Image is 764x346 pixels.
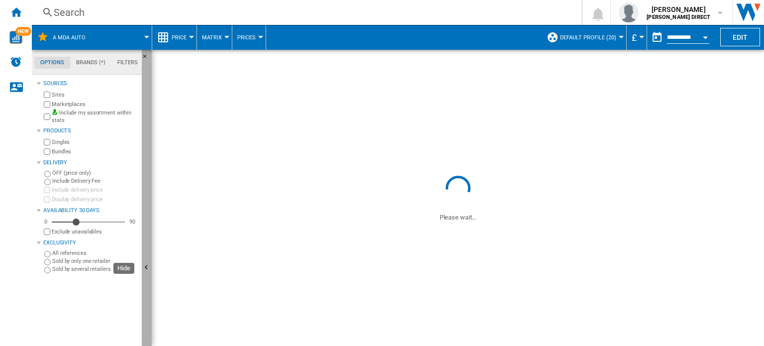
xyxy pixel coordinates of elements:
[172,34,187,41] span: Price
[52,177,138,185] label: Include Delivery Fee
[560,25,621,50] button: Default profile (20)
[70,57,111,69] md-tab-item: Brands (*)
[15,27,31,36] span: NEW
[237,25,261,50] button: Prices
[172,25,191,50] button: Price
[627,25,647,50] md-menu: Currency
[43,127,138,135] div: Products
[44,101,50,108] input: Marketplaces
[52,109,58,115] img: mysite-bg-18x18.png
[52,257,138,265] label: Sold by only one retailer
[52,109,138,124] label: Include my assortment within stats
[202,25,227,50] button: Matrix
[696,27,714,45] button: Open calendar
[52,186,138,194] label: Include delivery price
[52,217,125,227] md-slider: Availability
[52,169,138,177] label: OFF (price only)
[647,14,710,20] b: [PERSON_NAME] DIRECT
[44,229,50,235] input: Display delivery price
[142,50,154,68] button: Hide
[720,28,760,46] button: Edit
[52,91,138,99] label: Sites
[44,267,51,273] input: Sold by several retailers
[619,2,639,22] img: profile.jpg
[52,249,138,257] label: All references
[52,228,138,235] label: Exclude unavailables
[43,80,138,88] div: Sources
[44,187,50,193] input: Include delivery price
[52,101,138,108] label: Marketplaces
[53,34,86,41] span: A MDA Auto
[632,25,642,50] button: £
[560,34,616,41] span: Default profile (20)
[44,139,50,145] input: Singles
[237,34,256,41] span: Prices
[647,4,710,14] span: [PERSON_NAME]
[547,25,621,50] div: Default profile (20)
[44,148,50,155] input: Bundles
[44,251,51,257] input: All references
[37,25,147,50] div: A MDA Auto
[44,92,50,98] input: Sites
[53,25,95,50] button: A MDA Auto
[44,179,51,185] input: Include Delivery Fee
[202,34,222,41] span: Matrix
[52,265,138,273] label: Sold by several retailers
[42,218,50,226] div: 0
[111,57,144,69] md-tab-item: Filters
[440,214,477,221] ng-transclude: Please wait...
[54,5,556,19] div: Search
[44,259,51,265] input: Sold by only one retailer
[9,31,22,44] img: wise-card.svg
[44,111,50,123] input: Include my assortment within stats
[43,207,138,215] div: Availability 30 Days
[52,148,138,155] label: Bundles
[632,32,637,43] span: £
[43,159,138,167] div: Delivery
[647,27,667,47] button: md-calendar
[34,57,70,69] md-tab-item: Options
[44,171,51,177] input: OFF (price only)
[52,196,138,203] label: Display delivery price
[52,138,138,146] label: Singles
[10,56,22,68] img: alerts-logo.svg
[157,25,191,50] div: Price
[127,218,138,226] div: 90
[44,196,50,203] input: Display delivery price
[43,239,138,247] div: Exclusivity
